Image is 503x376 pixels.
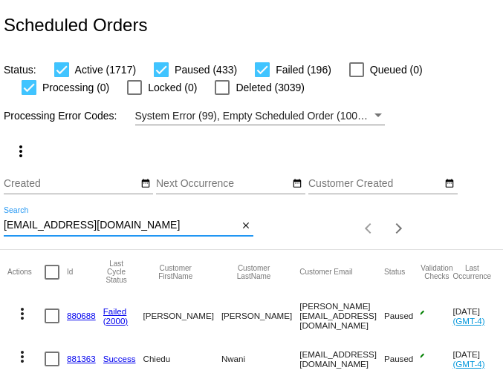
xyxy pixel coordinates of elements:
mat-header-cell: Validation Checks [421,250,452,294]
button: Change sorting for Status [384,268,405,277]
mat-icon: date_range [444,178,455,190]
a: (GMT-4) [452,359,484,369]
a: (GMT-4) [452,316,484,326]
button: Change sorting for LastOccurrenceUtc [452,264,491,280]
span: Queued (0) [370,61,423,79]
button: Previous page [354,214,384,243]
span: Active (1717) [75,61,136,79]
input: Customer Created [308,178,442,190]
mat-icon: close [241,220,251,232]
span: Deleted (3039) [236,79,305,96]
span: Processing Error Codes: [4,110,117,122]
mat-cell: [PERSON_NAME] [143,294,221,337]
mat-icon: date_range [140,178,151,190]
button: Clear [238,218,253,234]
mat-cell: [PERSON_NAME] [221,294,299,337]
a: (2000) [103,316,129,326]
input: Created [4,178,137,190]
span: Failed (196) [276,61,331,79]
mat-cell: [PERSON_NAME][EMAIL_ADDRESS][DOMAIN_NAME] [299,294,384,337]
span: Status: [4,64,36,76]
mat-icon: more_vert [13,305,31,323]
h2: Scheduled Orders [4,15,147,36]
button: Next page [384,214,414,243]
span: Processing (0) [42,79,109,96]
mat-icon: date_range [292,178,302,190]
button: Change sorting for CustomerLastName [221,264,286,280]
a: Failed [103,306,127,316]
mat-header-cell: Actions [7,250,45,294]
button: Change sorting for CustomerEmail [299,268,352,277]
span: Paused [384,311,413,320]
span: Locked (0) [148,79,197,96]
a: Success [103,354,136,363]
input: Next Occurrence [156,178,290,190]
span: Paused (433) [175,61,237,79]
a: 880688 [67,311,96,320]
a: 881363 [67,354,96,363]
mat-icon: more_vert [13,348,31,366]
mat-select: Filter by Processing Error Codes [135,107,385,125]
span: Paused [384,354,413,363]
button: Change sorting for Id [67,268,73,277]
mat-icon: more_vert [12,142,30,160]
button: Change sorting for CustomerFirstName [143,264,208,280]
button: Change sorting for LastProcessingCycleId [103,260,130,284]
input: Search [4,220,238,231]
